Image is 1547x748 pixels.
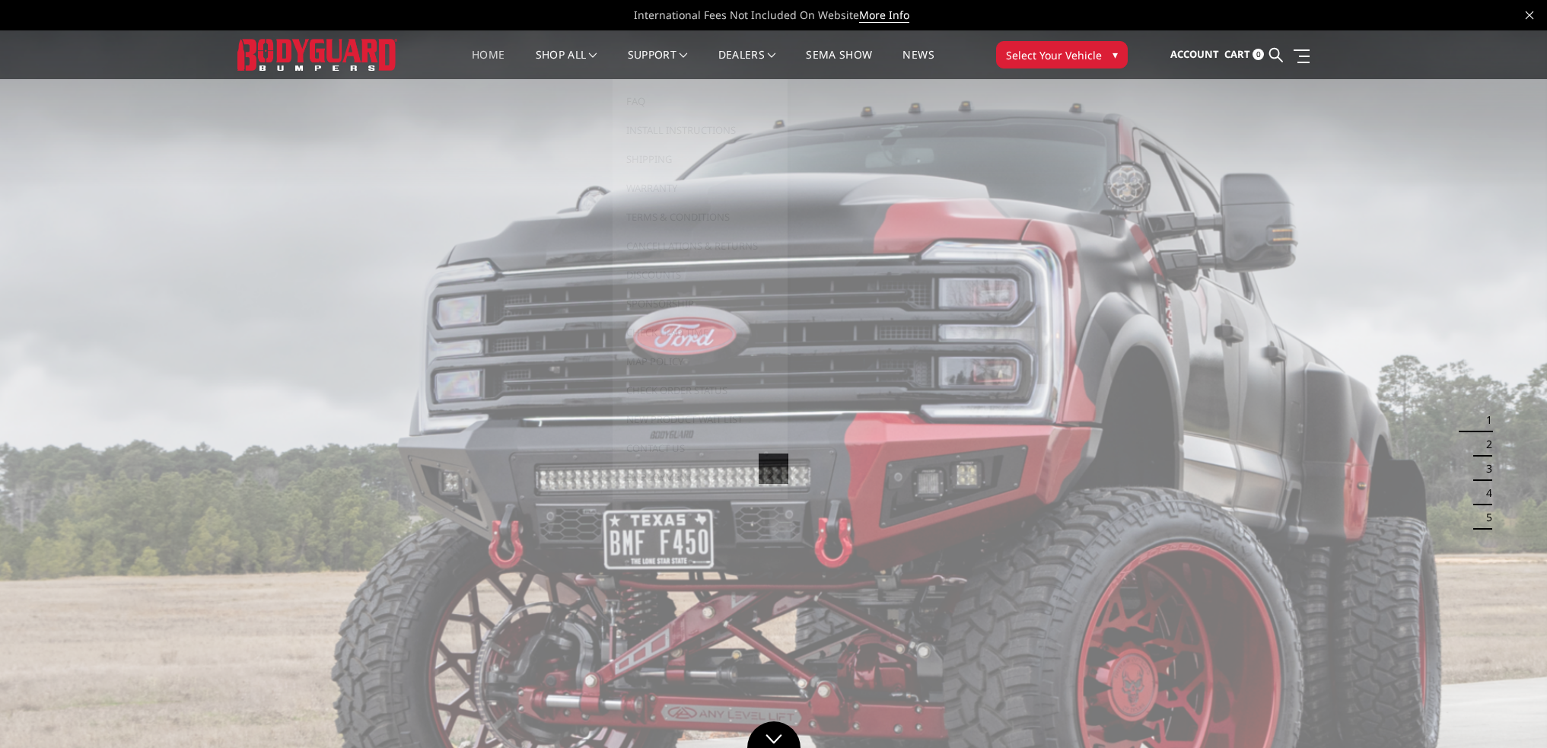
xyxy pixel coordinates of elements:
a: Account [1170,34,1219,75]
span: Select Your Vehicle [1006,47,1102,63]
button: 4 of 5 [1477,481,1492,505]
span: Cart [1224,47,1250,61]
a: Contact Us [619,434,781,463]
a: Cancellations & Returns [619,231,781,260]
a: New Product Wait List [619,405,781,434]
button: 2 of 5 [1477,432,1492,457]
a: News [902,49,934,79]
a: Check Lead Time [619,318,781,347]
span: Account [1170,47,1219,61]
a: Click to Down [747,721,801,748]
a: Home [472,49,505,79]
a: Terms & Conditions [619,202,781,231]
button: 5 of 5 [1477,505,1492,530]
span: 0 [1253,49,1264,60]
a: FAQ [619,87,781,116]
a: Employment [619,463,781,492]
a: SEMA Show [806,49,872,79]
a: Cart 0 [1224,34,1264,75]
a: Support [628,49,688,79]
a: Check Order Status [619,376,781,405]
button: 3 of 5 [1477,457,1492,481]
button: Select Your Vehicle [996,41,1128,68]
button: 1 of 5 [1477,408,1492,432]
a: MAP Policy [619,347,781,376]
a: Shipping [619,145,781,173]
a: Sponsorship [619,289,781,318]
a: More Info [859,8,909,23]
span: ▾ [1113,46,1118,62]
img: BODYGUARD BUMPERS [237,39,397,70]
a: shop all [536,49,597,79]
a: Warranty [619,173,781,202]
a: Install Instructions [619,116,781,145]
a: Discounts [619,260,781,289]
a: Dealers [718,49,776,79]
